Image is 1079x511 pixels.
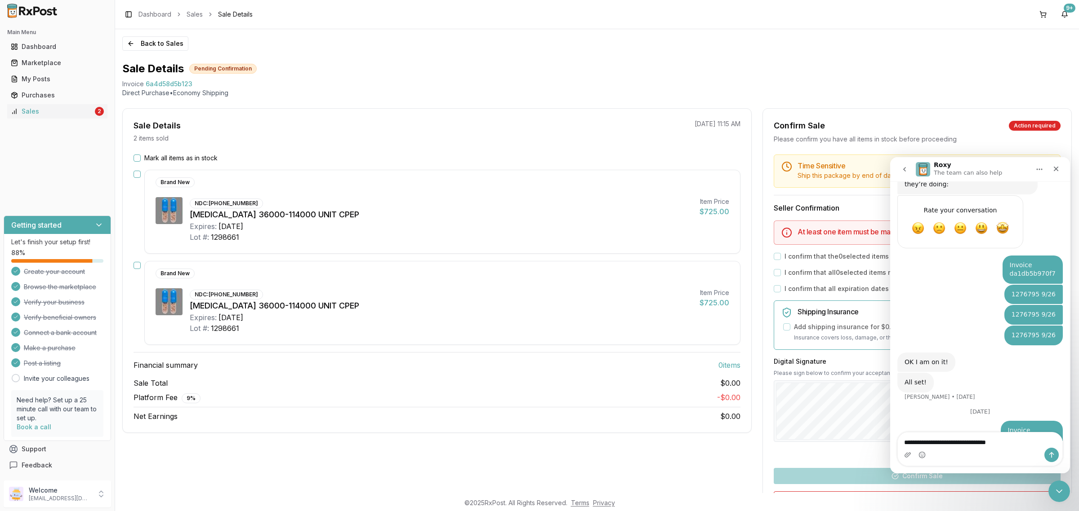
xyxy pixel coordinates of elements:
div: Pending Confirmation [189,64,257,74]
a: Book a call [17,423,51,431]
span: Verify beneficial owners [24,313,96,322]
span: Sale Details [218,10,253,19]
button: Dashboard [4,40,111,54]
h1: Sale Details [122,62,184,76]
span: Create your account [24,267,85,276]
span: $0.00 [720,378,740,388]
div: [MEDICAL_DATA] 36000-114000 UNIT CPEP [190,208,692,221]
p: Insurance covers loss, damage, or theft during transit. [794,333,1053,342]
a: Marketplace [7,55,107,71]
button: 9+ [1057,7,1072,22]
div: [DATE] [218,221,243,232]
button: Sales2 [4,104,111,119]
span: Verify your business [24,298,85,307]
span: Make a purchase [24,344,76,352]
button: I don't have these items available anymore [774,491,1061,508]
button: Feedback [4,457,111,473]
h3: Digital Signature [774,357,1061,366]
div: Invoice [122,79,144,88]
p: Welcome [29,486,91,495]
div: NDC: [PHONE_NUMBER] [190,290,263,300]
span: Browse the marketplace [24,282,96,291]
div: My Posts [11,75,104,84]
a: Dashboard [138,10,171,19]
img: RxPost Logo [4,4,61,18]
span: Platform Fee [134,392,201,403]
div: Please confirm you have all items in stock before proceeding [774,135,1061,144]
a: Dashboard [7,39,107,55]
div: 2 [95,107,104,116]
span: Post a listing [24,359,61,368]
h5: At least one item must be marked as in stock to confirm the sale. [798,228,1053,235]
img: Creon 36000-114000 UNIT CPEP [156,197,183,224]
span: Sale Total [134,378,168,388]
img: Creon 36000-114000 UNIT CPEP [156,288,183,315]
div: 1298661 [211,232,239,242]
label: I confirm that all 0 selected items match the listed condition [785,268,970,277]
label: I confirm that all expiration dates are correct [785,284,925,293]
div: [DATE] [218,312,243,323]
div: Expires: [190,312,217,323]
div: [MEDICAL_DATA] 36000-114000 UNIT CPEP [190,300,692,312]
div: $725.00 [700,297,729,308]
div: 9+ [1064,4,1075,13]
h5: Time Sensitive [798,162,1053,169]
div: Dashboard [11,42,104,51]
div: 9 % [182,393,201,403]
div: Item Price [700,197,729,206]
div: 1298661 [211,323,239,334]
span: Connect a bank account [24,328,97,337]
h3: Seller Confirmation [774,203,1061,213]
div: Lot #: [190,323,209,334]
a: Purchases [7,87,107,103]
iframe: Intercom live chat [890,157,1070,473]
span: $0.00 [720,412,740,421]
p: [EMAIL_ADDRESS][DOMAIN_NAME] [29,495,91,502]
a: My Posts [7,71,107,87]
div: $725.00 [700,206,729,217]
h5: Shipping Insurance [798,308,1053,315]
span: - $0.00 [717,393,740,402]
div: Marketplace [11,58,104,67]
label: I confirm that the 0 selected items are in stock and ready to ship [785,252,985,261]
button: Back to Sales [122,36,188,51]
span: 88 % [11,248,25,257]
a: Sales2 [7,103,107,119]
span: 0 item s [718,360,740,370]
span: 6a4d58d5b123 [146,79,192,88]
img: User avatar [9,487,23,501]
div: Expires: [190,221,217,232]
h3: Getting started [11,220,62,230]
p: Please sign below to confirm your acceptance of this order [774,370,1061,377]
